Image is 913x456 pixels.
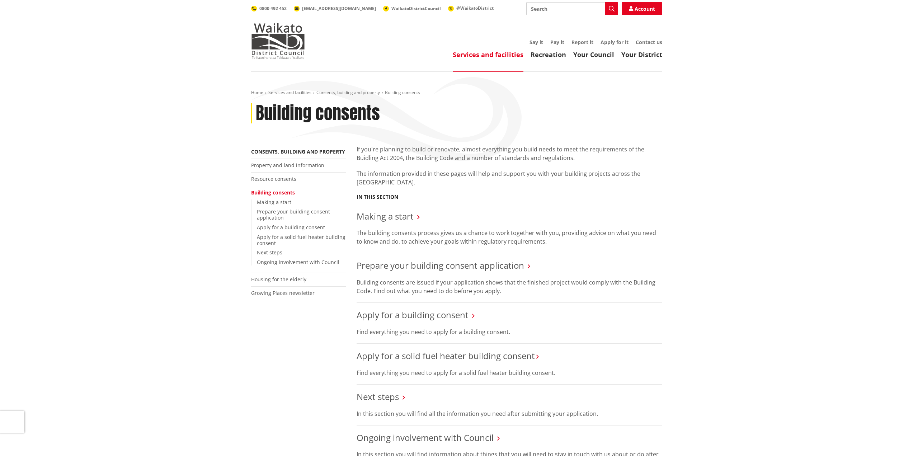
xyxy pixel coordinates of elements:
[357,194,398,200] h5: In this section
[257,249,282,256] a: Next steps
[456,5,494,11] span: @WaikatoDistrict
[357,145,662,162] p: If you're planning to build or renovate, almost everything you build needs to meet the requiremen...
[251,23,305,59] img: Waikato District Council - Te Kaunihera aa Takiwaa o Waikato
[251,148,345,155] a: Consents, building and property
[294,5,376,11] a: [EMAIL_ADDRESS][DOMAIN_NAME]
[357,409,662,418] p: In this section you will find all the information you need after submitting your application.
[251,175,296,182] a: Resource consents
[526,2,618,15] input: Search input
[357,368,662,377] p: Find everything you need to apply for a solid fuel heater building consent.
[257,259,339,265] a: Ongoing involvement with Council
[357,328,662,336] p: Find everything you need to apply for a building consent.
[357,169,662,187] p: The information provided in these pages will help and support you with your building projects acr...
[268,89,311,95] a: Services and facilities
[316,89,380,95] a: Consents, building and property
[257,224,325,231] a: Apply for a building consent
[251,89,263,95] a: Home
[531,50,566,59] a: Recreation
[573,50,614,59] a: Your Council
[571,39,593,46] a: Report it
[251,290,315,296] a: Growing Places newsletter
[621,50,662,59] a: Your District
[357,210,414,222] a: Making a start
[257,208,330,221] a: Prepare your building consent application
[251,90,662,96] nav: breadcrumb
[391,5,441,11] span: WaikatoDistrictCouncil
[357,432,494,443] a: Ongoing involvement with Council
[357,350,535,362] a: Apply for a solid fuel heater building consent​
[636,39,662,46] a: Contact us
[256,103,380,124] h1: Building consents
[448,5,494,11] a: @WaikatoDistrict
[259,5,287,11] span: 0800 492 452
[251,189,295,196] a: Building consents
[385,89,420,95] span: Building consents
[622,2,662,15] a: Account
[251,5,287,11] a: 0800 492 452
[453,50,523,59] a: Services and facilities
[357,259,524,271] a: Prepare your building consent application
[251,162,324,169] a: Property and land information
[257,199,291,206] a: Making a start
[357,278,662,295] p: Building consents are issued if your application shows that the finished project would comply wit...
[383,5,441,11] a: WaikatoDistrictCouncil
[530,39,543,46] a: Say it
[550,39,564,46] a: Pay it
[357,309,469,321] a: Apply for a building consent
[357,391,399,403] a: Next steps
[601,39,629,46] a: Apply for it
[257,234,345,246] a: Apply for a solid fuel heater building consent​
[302,5,376,11] span: [EMAIL_ADDRESS][DOMAIN_NAME]
[357,229,662,246] p: The building consents process gives us a chance to work together with you, providing advice on wh...
[251,276,306,283] a: Housing for the elderly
